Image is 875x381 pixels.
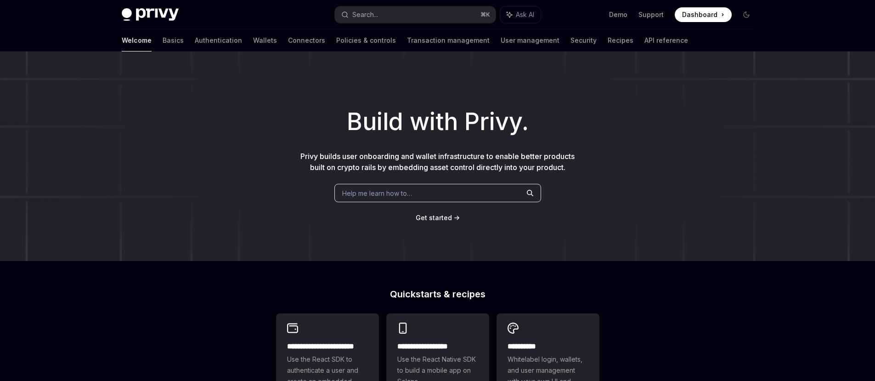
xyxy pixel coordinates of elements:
[122,29,152,51] a: Welcome
[501,29,559,51] a: User management
[500,6,541,23] button: Ask AI
[416,214,452,222] span: Get started
[336,29,396,51] a: Policies & controls
[416,213,452,222] a: Get started
[352,9,378,20] div: Search...
[570,29,597,51] a: Security
[195,29,242,51] a: Authentication
[335,6,496,23] button: Search...⌘K
[276,290,599,299] h2: Quickstarts & recipes
[163,29,184,51] a: Basics
[480,11,490,18] span: ⌘ K
[15,104,860,140] h1: Build with Privy.
[638,10,664,19] a: Support
[675,7,732,22] a: Dashboard
[608,29,633,51] a: Recipes
[682,10,717,19] span: Dashboard
[644,29,688,51] a: API reference
[122,8,179,21] img: dark logo
[407,29,490,51] a: Transaction management
[253,29,277,51] a: Wallets
[342,188,412,198] span: Help me learn how to…
[300,152,575,172] span: Privy builds user onboarding and wallet infrastructure to enable better products built on crypto ...
[609,10,627,19] a: Demo
[516,10,534,19] span: Ask AI
[288,29,325,51] a: Connectors
[739,7,754,22] button: Toggle dark mode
